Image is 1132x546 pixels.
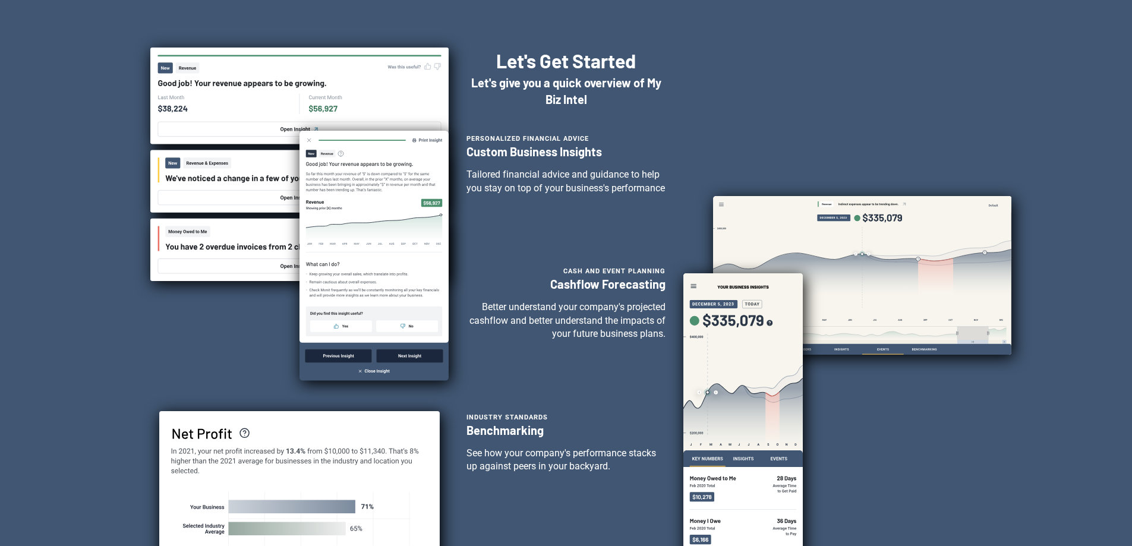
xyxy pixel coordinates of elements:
h2: Let's give you a quick overview of My Biz Intel [466,74,666,108]
div: Personalized Financial Advice [466,131,666,144]
h3: Cashflow Forecasting [466,277,666,291]
p: Better understand your company's projected cashflow and better understand the impacts of your fut... [466,301,666,340]
h1: Let's Get Started [466,48,666,74]
div: Industry Standards [466,410,666,423]
p: Tailored financial advice and guidance to help you stay on top of your business's performance [466,168,666,195]
h3: Benchmarking [466,423,666,437]
h3: Custom Business Insights [466,144,666,159]
div: Cash and Event Planning [466,264,666,277]
p: See how your company's performance stacks up against peers in your backyard. [466,447,666,474]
